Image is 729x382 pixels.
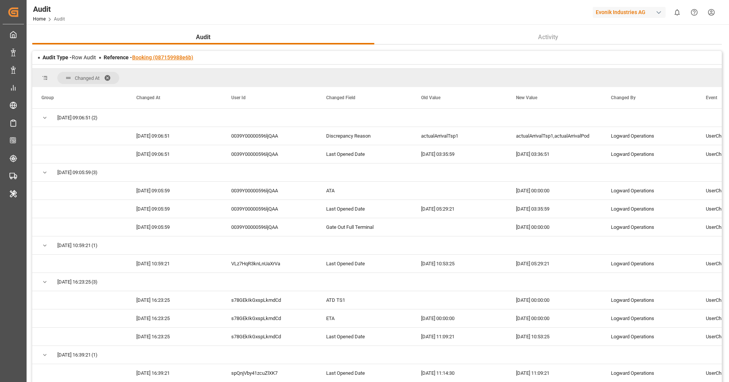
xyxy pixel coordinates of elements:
div: 0039Y00000596ljQAA [222,127,317,145]
div: ATA [317,182,412,200]
span: (1) [92,346,98,364]
div: [DATE] 16:39:21 [127,364,222,382]
div: Last Opened Date [317,328,412,346]
div: [DATE] 10:59:21 [127,255,222,273]
span: Audit Type - [43,54,72,60]
div: spQnjVby41zcuZlXK7 [222,364,317,382]
div: Logward Operations [602,127,697,145]
span: [DATE] 16:23:25 [57,273,91,291]
div: [DATE] 11:14:30 [412,364,507,382]
div: [DATE] 16:23:25 [127,291,222,309]
div: 0039Y00000596ljQAA [222,200,317,218]
div: s78GEkIkGxspLkmdCd [222,309,317,327]
div: [DATE] 10:53:25 [507,328,602,346]
span: Event [706,95,717,100]
a: Home [33,16,46,22]
span: New Value [516,95,537,100]
span: Changed At [75,75,99,81]
div: actualArrivalTsp1 [412,127,507,145]
div: ATD TS1 [317,291,412,309]
div: ETA [317,309,412,327]
div: [DATE] 03:35:59 [507,200,602,218]
div: [DATE] 09:05:59 [127,200,222,218]
span: Changed Field [326,95,355,100]
div: VLz7HqR3knLnUaXrVa [222,255,317,273]
span: [DATE] 10:59:21 [57,237,91,254]
div: Last Opened Date [317,255,412,273]
div: [DATE] 03:36:51 [507,145,602,163]
div: Discrepancy Reason [317,127,412,145]
div: Logward Operations [602,182,697,200]
span: Changed At [136,95,160,100]
div: [DATE] 16:23:25 [127,328,222,346]
div: Last Opened Date [317,364,412,382]
div: Row Audit [43,54,96,62]
span: Group [41,95,54,100]
div: [DATE] 09:05:59 [127,182,222,200]
div: [DATE] 03:35:59 [412,145,507,163]
span: [DATE] 09:06:51 [57,109,91,127]
span: (3) [92,164,98,181]
button: Audit [32,30,374,44]
div: Logward Operations [602,218,697,236]
div: Logward Operations [602,291,697,309]
div: 0039Y00000596ljQAA [222,182,317,200]
span: Old Value [421,95,440,100]
div: s78GEkIkGxspLkmdCd [222,291,317,309]
div: [DATE] 00:00:00 [412,309,507,327]
button: Evonik Industries AG [593,5,669,19]
div: [DATE] 05:29:21 [507,255,602,273]
button: Activity [374,30,722,44]
div: [DATE] 10:53:25 [412,255,507,273]
span: Activity [535,33,561,42]
div: Audit [33,3,65,15]
div: [DATE] 09:05:59 [127,218,222,236]
div: Logward Operations [602,309,697,327]
div: [DATE] 16:23:25 [127,309,222,327]
div: [DATE] 00:00:00 [507,182,602,200]
div: Evonik Industries AG [593,7,666,18]
div: [DATE] 05:29:21 [412,200,507,218]
div: Logward Operations [602,328,697,346]
span: Changed By [611,95,636,100]
span: User Id [231,95,246,100]
div: [DATE] 00:00:00 [507,291,602,309]
span: Reference - [104,54,193,60]
span: (2) [92,109,98,127]
div: actualArrivalTsp1,actualArrivalPod [507,127,602,145]
div: [DATE] 09:06:51 [127,127,222,145]
button: show 0 new notifications [669,4,686,21]
span: (3) [92,273,98,291]
span: Audit [193,33,213,42]
button: Help Center [686,4,703,21]
div: Gate Out Full Terminal [317,218,412,236]
div: Logward Operations [602,145,697,163]
div: [DATE] 00:00:00 [507,218,602,236]
div: Logward Operations [602,200,697,218]
div: Logward Operations [602,364,697,382]
div: Logward Operations [602,255,697,273]
div: [DATE] 00:00:00 [507,309,602,327]
span: [DATE] 16:39:21 [57,346,91,364]
div: s78GEkIkGxspLkmdCd [222,328,317,346]
div: Last Opened Date [317,145,412,163]
div: [DATE] 09:06:51 [127,145,222,163]
div: 0039Y00000596ljQAA [222,218,317,236]
span: (1) [92,237,98,254]
div: 0039Y00000596ljQAA [222,145,317,163]
a: Booking (087159988e6b) [132,54,193,60]
div: [DATE] 11:09:21 [412,328,507,346]
span: [DATE] 09:05:59 [57,164,91,181]
div: Last Opened Date [317,200,412,218]
div: [DATE] 11:09:21 [507,364,602,382]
